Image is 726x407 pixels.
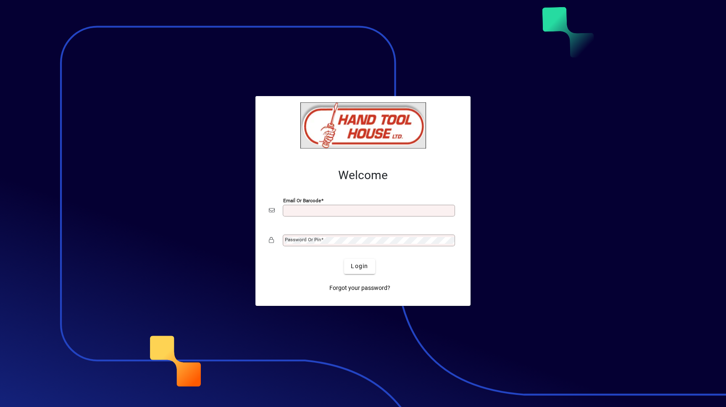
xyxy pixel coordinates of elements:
mat-label: Password or Pin [285,237,321,243]
h2: Welcome [269,168,457,183]
span: Login [351,262,368,271]
button: Login [344,259,375,274]
a: Forgot your password? [326,281,394,296]
span: Forgot your password? [329,284,390,292]
mat-label: Email or Barcode [283,197,321,203]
